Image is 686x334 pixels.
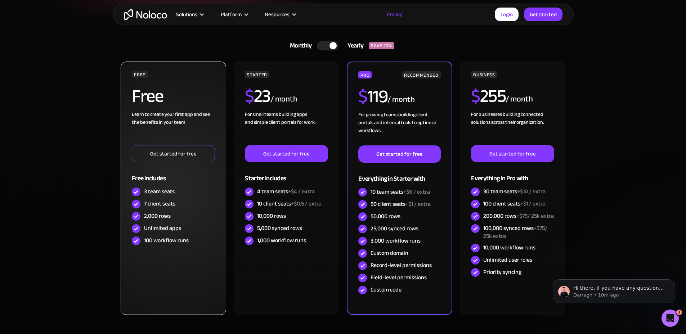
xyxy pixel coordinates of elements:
span: +$1 / extra [405,199,431,209]
div: PRO [358,71,372,78]
a: Get started for free [245,145,328,162]
span: $ [471,79,480,113]
div: 1,000 workflow runs [257,236,306,244]
iframe: Intercom live chat [662,310,679,327]
div: 200,000 rows [483,212,554,220]
div: / month [506,94,533,105]
div: Free includes [132,162,215,186]
div: For businesses building connected solutions across their organization. ‍ [471,110,554,145]
div: 4 team seats [257,188,315,195]
div: For small teams building apps and simple client portals for work. ‍ [245,110,328,145]
div: Field-level permissions [371,274,427,281]
div: 100 client seats [483,200,546,208]
div: 10,000 rows [257,212,286,220]
div: RECOMMENDED [402,71,440,78]
div: Custom domain [371,249,408,257]
div: 10,000 workflow runs [483,244,535,252]
span: $ [245,79,254,113]
div: Starter includes [245,162,328,186]
div: For growing teams building client portals and internal tools to optimize workflows. [358,111,440,145]
div: BUSINESS [471,71,497,78]
span: +$4 / extra [288,186,315,197]
div: 5,000 synced rows [257,224,302,232]
span: $ [358,80,367,113]
div: Yearly [338,40,369,51]
a: home [124,9,167,20]
div: Record-level permissions [371,261,432,269]
div: / month [387,94,414,105]
div: 100 workflow runs [144,236,189,244]
a: Get started for free [132,145,215,162]
h2: 255 [471,87,506,105]
div: Everything in Pro with [471,162,554,186]
span: +$10 / extra [517,186,546,197]
div: 100,000 synced rows [483,224,554,240]
h2: 119 [358,87,387,105]
div: FREE [132,71,148,78]
div: 2,000 rows [144,212,171,220]
span: +$75/ 25k extra [483,223,547,242]
div: Solutions [167,10,212,19]
div: 10 team seats [371,188,430,196]
a: Login [495,8,519,21]
div: Learn to create your first app and see the benefits in your team ‍ [132,110,215,145]
a: Pricing [378,10,412,19]
span: 1 [676,310,682,315]
span: +$75/ 25k extra [516,211,554,221]
a: Get started [524,8,562,21]
div: 3,000 workflow runs [371,237,421,245]
div: 50,000 rows [371,212,400,220]
a: Get started for free [358,145,440,163]
div: SAVE 20% [369,42,394,49]
div: Custom code [371,286,402,294]
div: Platform [221,10,242,19]
div: Priority syncing [483,268,521,276]
a: Get started for free [471,145,554,162]
div: Solutions [176,10,197,19]
div: 50 client seats [371,200,431,208]
div: 7 client seats [144,200,175,208]
h2: Free [132,87,163,105]
div: 10 client seats [257,200,322,208]
span: +$0.5 / extra [291,198,322,209]
div: 3 team seats [144,188,175,195]
div: Resources [256,10,304,19]
div: 25,000 synced rows [371,225,418,233]
div: Platform [212,10,256,19]
div: Everything in Starter with [358,163,440,186]
div: Monthly [281,40,317,51]
div: 30 team seats [483,188,546,195]
span: +$1 / extra [520,198,546,209]
div: Resources [265,10,290,19]
div: Unlimited apps [144,224,181,232]
iframe: Intercom notifications message [542,264,686,315]
h2: 23 [245,87,270,105]
div: STARTER [245,71,269,78]
div: Unlimited user roles [483,256,532,264]
span: +$6 / extra [403,186,430,197]
div: / month [270,94,297,105]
